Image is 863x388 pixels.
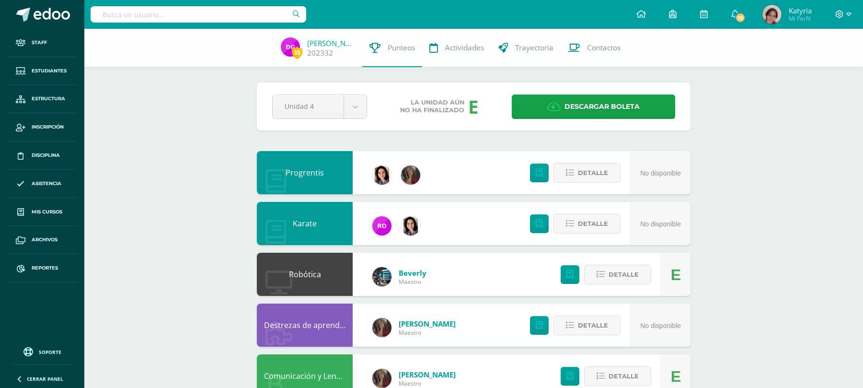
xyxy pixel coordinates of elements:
[399,379,456,388] span: Maestro
[32,39,47,47] span: Staff
[292,47,302,59] span: 35
[789,14,812,23] span: Mi Perfil
[32,236,58,244] span: Archivos
[285,95,332,118] span: Unidad 4
[399,268,426,278] a: Beverly
[400,99,464,114] span: La unidad aún no ha finalizado
[32,208,62,216] span: Mis cursos
[553,316,621,335] button: Detalle
[640,220,681,228] span: No disponible
[8,254,77,282] a: Reportes
[362,29,422,67] a: Punteos
[8,170,77,198] a: Asistencia
[32,123,64,131] span: Inscripción
[8,198,77,226] a: Mis cursos
[8,57,77,85] a: Estudiantes
[281,37,300,57] img: 0c997b1531c273508099ad565984d301.png
[12,345,73,358] a: Soporte
[264,371,356,381] a: Comunicación y Lenguaje
[8,226,77,254] a: Archivos
[553,214,621,234] button: Detalle
[257,151,353,194] div: Progrentis
[609,367,639,385] span: Detalle
[8,141,77,170] a: Disciplina
[264,320,356,330] a: Destrezas de aprendizaje
[27,376,63,382] span: Cerrar panel
[273,95,367,118] a: Unidad 4
[372,216,391,235] img: 622bbccbb56ef3a75229b1369ba48c20.png
[578,164,608,182] span: Detalle
[289,269,321,280] a: Robótica
[372,267,391,286] img: 34fa802e52f1a7c5000ca845efa31f00.png
[762,5,782,24] img: a2b802f23b7c04cc8f9775ff2bf44706.png
[553,163,621,183] button: Detalle
[584,366,651,386] button: Detalle
[401,165,420,185] img: 9265801c139b95c850505ad960065ce9.png
[257,202,353,245] div: Karate
[445,43,484,53] span: Actividades
[578,215,608,233] span: Detalle
[32,67,67,75] span: Estudiantes
[561,29,628,67] a: Contactos
[671,253,681,296] div: E
[640,322,681,329] span: No disponible
[789,6,812,15] span: Katyria
[257,304,353,347] div: Destrezas de aprendizaje
[468,94,479,119] div: E
[372,165,391,185] img: 8d111c54e46f86f8e7ff055ff49bdf2e.png
[609,266,639,283] span: Detalle
[399,278,426,286] span: Maestro
[293,218,317,229] a: Karate
[512,94,675,119] a: Descargar boleta
[515,43,553,53] span: Trayectoria
[307,48,333,58] a: 202332
[8,85,77,114] a: Estructura
[32,180,61,188] span: Asistencia
[399,370,456,379] a: [PERSON_NAME]
[307,38,355,48] a: [PERSON_NAME]
[564,95,640,118] span: Descargar boleta
[735,12,746,23] span: 10
[578,317,608,334] span: Detalle
[372,369,391,388] img: 9265801c139b95c850505ad960065ce9.png
[8,113,77,141] a: Inscripción
[587,43,621,53] span: Contactos
[584,265,651,284] button: Detalle
[422,29,491,67] a: Actividades
[32,95,65,103] span: Estructura
[257,253,353,296] div: Robótica
[491,29,561,67] a: Trayectoria
[8,29,77,57] a: Staff
[640,169,681,177] span: No disponible
[388,43,415,53] span: Punteos
[399,319,456,329] a: [PERSON_NAME]
[91,6,306,23] input: Busca un usuario...
[401,216,420,235] img: 8d111c54e46f86f8e7ff055ff49bdf2e.png
[32,264,58,272] span: Reportes
[372,318,391,337] img: 9265801c139b95c850505ad960065ce9.png
[39,349,61,355] span: Soporte
[32,152,60,159] span: Disciplina
[399,329,456,337] span: Maestro
[286,167,324,178] a: Progrentis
